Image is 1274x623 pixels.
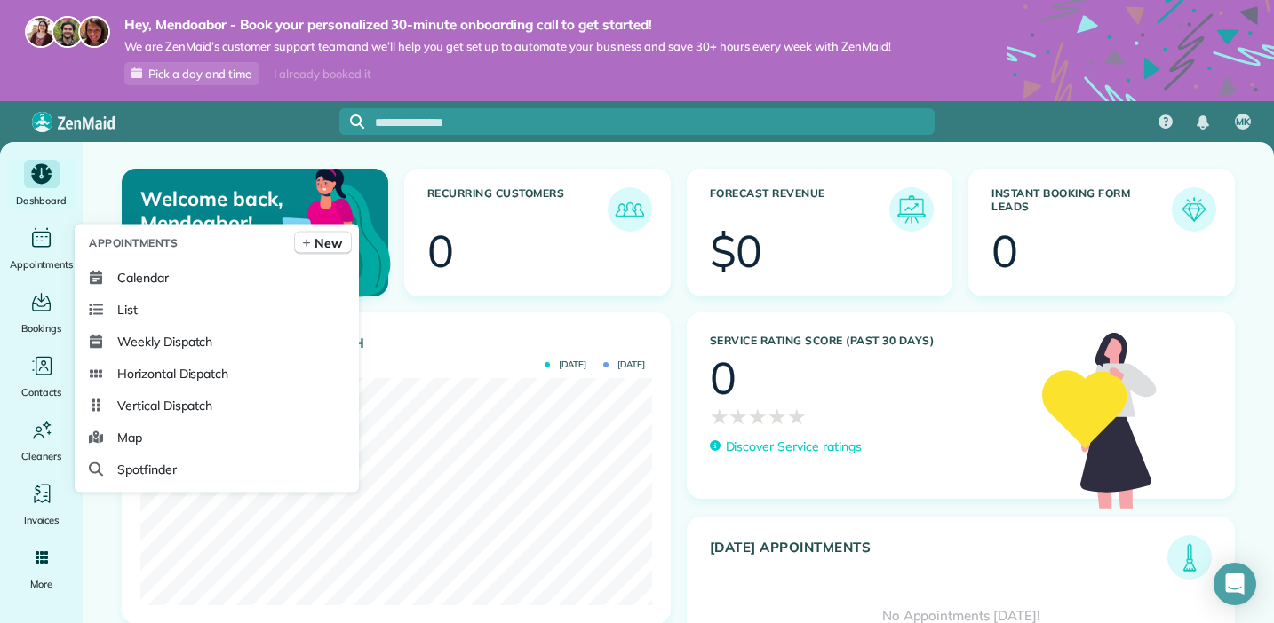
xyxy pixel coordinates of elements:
[7,288,76,337] a: Bookings
[117,301,138,319] span: List
[603,360,645,369] span: [DATE]
[339,114,364,129] button: Focus search
[30,575,52,593] span: More
[710,335,1024,347] h3: Service Rating score (past 30 days)
[545,360,586,369] span: [DATE]
[7,479,76,529] a: Invoices
[117,365,228,382] span: Horizontal Dispatch
[10,256,74,273] span: Appointments
[710,187,890,232] h3: Forecast Revenue
[21,447,61,465] span: Cleaners
[124,62,259,85] a: Pick a day and time
[710,400,729,432] span: ★
[427,229,454,273] div: 0
[16,192,67,209] span: Dashboard
[710,229,763,273] div: $0
[148,67,251,81] span: Pick a day and time
[1214,563,1256,605] div: Open Intercom Messenger
[124,16,891,34] strong: Hey, Mendoabor - Book your personalized 30-minute onboarding call to get started!
[82,422,352,453] a: Map
[82,262,352,294] a: Calendar
[222,148,394,320] img: dashboard_welcome-42a62b7d889689a78055ac9021e634bf52bae3f8056760290aed330b23ab8690.png
[117,397,212,414] span: Vertical Dispatch
[7,415,76,465] a: Cleaners
[991,229,1018,273] div: 0
[21,319,62,337] span: Bookings
[710,438,862,456] a: Discover Service ratings
[427,187,608,232] h3: Recurring Customers
[710,356,737,400] div: 0
[1236,115,1250,130] span: MK
[294,232,352,255] a: New
[726,438,862,456] p: Discover Service ratings
[315,234,342,252] span: New
[1176,192,1212,227] img: icon_form_leads-04211a6a04a5b2264e4ee56bc0799ec3eb69b7e499cbb523a139df1d13a81ae0.png
[1172,540,1207,575] img: icon_todays_appointments-901f7ab196bb0bea1936b74009e4eb5ffbc2d2711fa7634e0d609ed5ef32b18b.png
[117,461,177,478] span: Spotfinder
[82,294,352,326] a: List
[350,114,364,129] svg: Focus search
[140,187,300,234] p: Welcome back, Mendoabor!
[82,326,352,358] a: Weekly Dispatch
[117,333,212,351] span: Weekly Dispatch
[25,16,57,48] img: maria-72a9807cf96188c08ef61303f053569d2e2a8a1cde33d635c8a3ac13582a053d.jpg
[124,39,891,54] span: We are ZenMaid’s customer support team and we’ll help you get set up to automate your business an...
[787,400,807,432] span: ★
[991,187,1172,232] h3: Instant Booking Form Leads
[1144,101,1274,142] nav: Main
[7,224,76,273] a: Appointments
[82,358,352,390] a: Horizontal Dispatch
[7,351,76,401] a: Contacts
[1184,103,1222,142] div: Notifications
[7,160,76,209] a: Dashboard
[82,390,352,422] a: Vertical Dispatch
[145,335,652,351] h3: Actual Revenue this month
[263,63,381,85] div: I already booked it
[89,234,178,252] span: Appointments
[82,453,352,485] a: Spotfinder
[748,400,768,432] span: ★
[78,16,110,48] img: michelle-19f622bdf1676172e81f8f8fba1fb50e276960ebfe0243fe18214015130c80e4.jpg
[612,192,648,227] img: icon_recurring_customers-cf858462ba22bcd05b5a5880d41d6543d210077de5bb9ebc9590e49fd87d84ed.png
[117,269,169,287] span: Calendar
[24,511,60,529] span: Invoices
[894,192,929,227] img: icon_forecast_revenue-8c13a41c7ed35a8dcfafea3cbb826a0462acb37728057bba2d056411b612bbbe.png
[729,400,748,432] span: ★
[52,16,84,48] img: jorge-587dff0eeaa6aab1f244e6dc62b8924c3b6ad411094392a53c71c6c4a576187d.jpg
[710,540,1168,580] h3: [DATE] Appointments
[21,383,61,401] span: Contacts
[117,429,142,446] span: Map
[768,400,787,432] span: ★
